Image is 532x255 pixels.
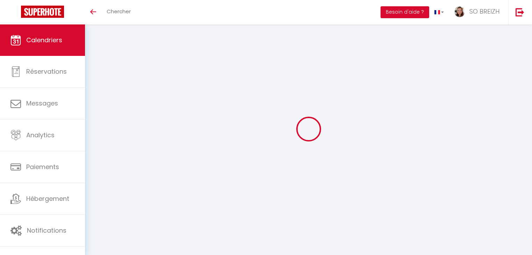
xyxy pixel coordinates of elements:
span: Paiements [26,162,59,171]
span: Hébergement [26,194,69,203]
img: Super Booking [21,6,64,18]
span: Messages [26,99,58,108]
span: Notifications [27,226,66,235]
img: logout [516,8,524,16]
span: Analytics [26,131,55,139]
span: Calendriers [26,36,62,44]
span: Réservations [26,67,67,76]
button: Besoin d'aide ? [381,6,429,18]
span: Chercher [107,8,131,15]
span: SO BREIZH [469,7,499,16]
img: ... [454,6,465,17]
